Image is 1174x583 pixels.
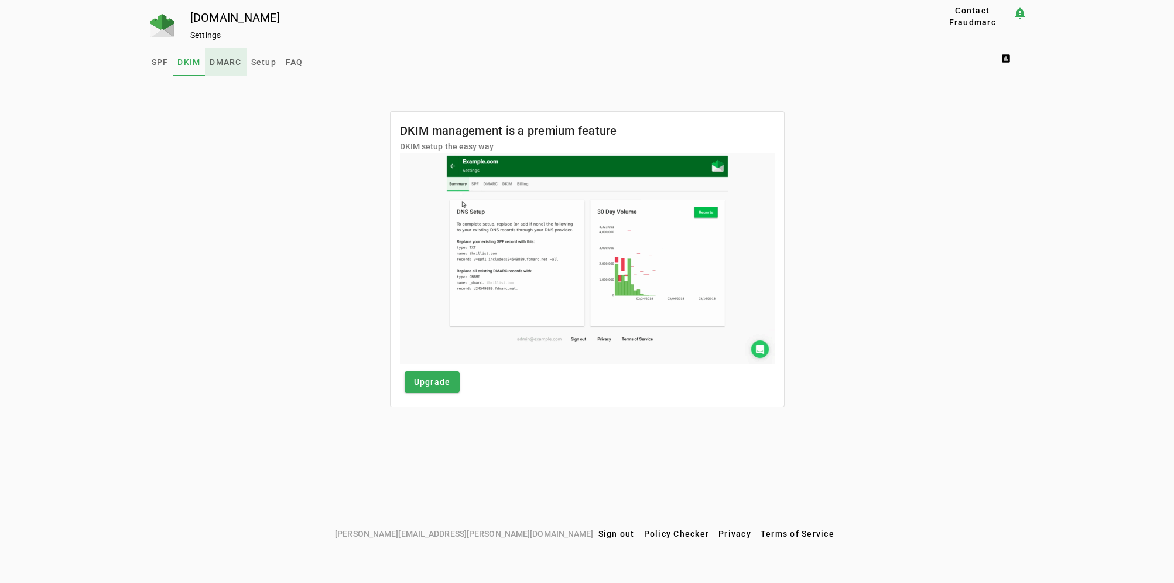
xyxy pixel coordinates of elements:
[932,6,1013,27] button: Contact Fraudmarc
[190,29,894,41] div: Settings
[400,140,617,153] mat-card-subtitle: DKIM setup the easy way
[400,121,617,140] mat-card-title: DKIM management is a premium feature
[414,376,451,388] span: Upgrade
[756,523,839,544] button: Terms of Service
[405,371,460,393] button: Upgrade
[335,527,593,540] span: [PERSON_NAME][EMAIL_ADDRESS][PERSON_NAME][DOMAIN_NAME]
[936,5,1008,28] span: Contact Fraudmarc
[173,48,205,76] a: DKIM
[761,529,834,538] span: Terms of Service
[281,48,308,76] a: FAQ
[594,523,639,544] button: Sign out
[177,58,200,66] span: DKIM
[718,529,751,538] span: Privacy
[150,14,174,37] img: Fraudmarc Logo
[152,58,169,66] span: SPF
[644,529,710,538] span: Policy Checker
[247,48,281,76] a: Setup
[251,58,276,66] span: Setup
[714,523,756,544] button: Privacy
[639,523,714,544] button: Policy Checker
[205,48,246,76] a: DMARC
[598,529,635,538] span: Sign out
[286,58,303,66] span: FAQ
[190,12,894,23] div: [DOMAIN_NAME]
[210,58,241,66] span: DMARC
[1013,6,1027,20] mat-icon: notification_important
[147,48,173,76] a: SPF
[400,153,775,364] img: dkim.gif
